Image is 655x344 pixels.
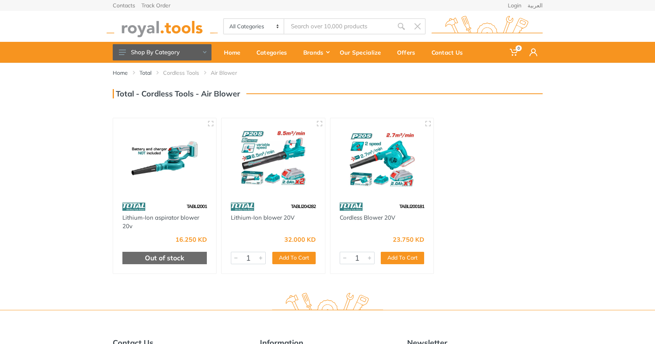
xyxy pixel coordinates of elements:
[107,16,218,37] img: royal.tools Logo
[516,45,522,51] span: 0
[141,3,170,8] a: Track Order
[334,42,392,63] a: Our Specialize
[337,125,427,192] img: Royal Tools - Cordless Blower 20V
[334,44,392,60] div: Our Specialize
[392,42,426,63] a: Offers
[113,44,211,60] button: Shop By Category
[175,236,207,243] div: 16.250 KD
[231,214,294,221] a: Lithium-Ion blower 20V
[508,3,521,8] a: Login
[122,200,146,213] img: 86.webp
[231,200,254,213] img: 86.webp
[272,252,316,264] button: Add To Cart
[432,16,543,37] img: royal.tools Logo
[113,89,240,98] h3: Total - Cordless Tools - Air Blower
[298,44,334,60] div: Brands
[399,203,424,209] span: TABLI200181
[340,214,395,221] a: Cordless Blower 20V
[122,252,207,264] div: Out of stock
[393,236,424,243] div: 23.750 KD
[272,293,383,314] img: royal.tools Logo
[426,44,474,60] div: Contact Us
[251,42,298,63] a: Categories
[504,42,524,63] a: 0
[113,69,128,77] a: Home
[224,19,285,34] select: Category
[340,200,363,213] img: 86.webp
[284,236,316,243] div: 32.000 KD
[251,44,298,60] div: Categories
[392,44,426,60] div: Offers
[381,252,424,264] button: Add To Cart
[284,18,393,34] input: Site search
[113,3,135,8] a: Contacts
[218,44,251,60] div: Home
[218,42,251,63] a: Home
[426,42,474,63] a: Contact Us
[163,69,199,77] a: Cordless Tools
[122,214,199,230] a: Lithium-Ion aspirator blower 20v
[528,3,543,8] a: العربية
[120,125,210,192] img: Royal Tools - Lithium-Ion aspirator blower 20v
[229,125,318,192] img: Royal Tools - Lithium-Ion blower 20V
[211,69,249,77] li: Air Blower
[291,203,316,209] span: TABLI204282
[113,69,543,77] nav: breadcrumb
[187,203,207,209] span: TABLI2001
[139,69,151,77] a: Total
